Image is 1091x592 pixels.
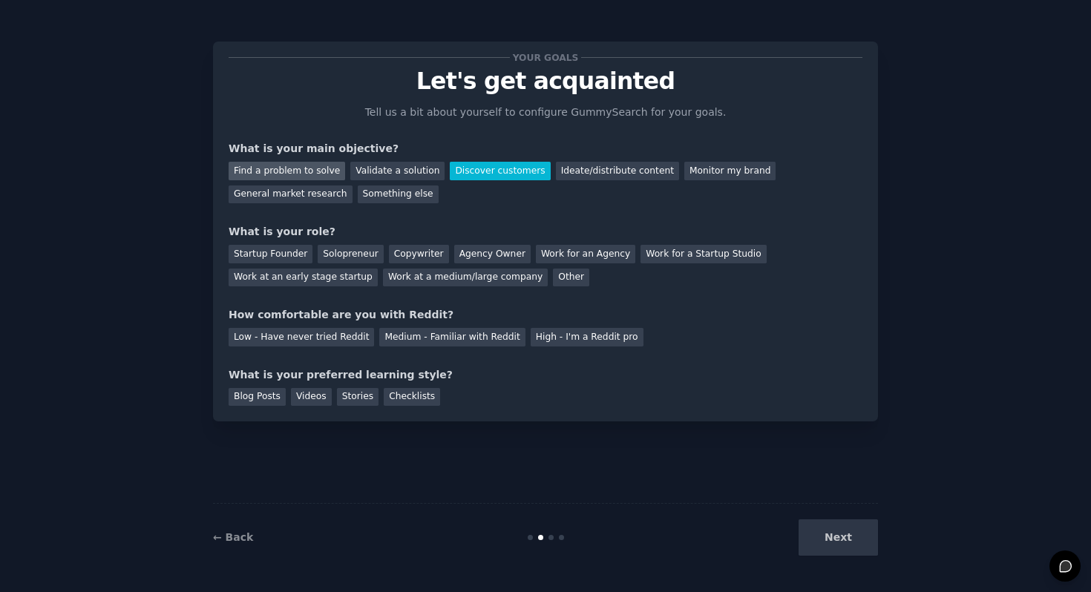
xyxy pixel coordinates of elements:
div: Videos [291,388,332,407]
div: Work at a medium/large company [383,269,548,287]
div: What is your main objective? [229,141,862,157]
div: Find a problem to solve [229,162,345,180]
span: Your goals [510,50,581,65]
div: High - I'm a Reddit pro [531,328,643,346]
div: Discover customers [450,162,550,180]
div: General market research [229,185,353,204]
div: Agency Owner [454,245,531,263]
div: Monitor my brand [684,162,776,180]
div: Work at an early stage startup [229,269,378,287]
div: Other [553,269,589,287]
div: Something else [358,185,439,204]
div: Checklists [384,388,440,407]
div: What is your preferred learning style? [229,367,862,383]
div: Work for a Startup Studio [640,245,766,263]
div: How comfortable are you with Reddit? [229,307,862,323]
div: Ideate/distribute content [556,162,679,180]
div: Work for an Agency [536,245,635,263]
div: Medium - Familiar with Reddit [379,328,525,346]
p: Let's get acquainted [229,68,862,94]
div: Validate a solution [350,162,445,180]
div: Startup Founder [229,245,312,263]
div: What is your role? [229,224,862,240]
div: Stories [337,388,379,407]
div: Copywriter [389,245,449,263]
p: Tell us a bit about yourself to configure GummySearch for your goals. [358,105,733,120]
a: ← Back [213,531,253,543]
div: Low - Have never tried Reddit [229,328,374,346]
div: Blog Posts [229,388,286,407]
div: Solopreneur [318,245,383,263]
